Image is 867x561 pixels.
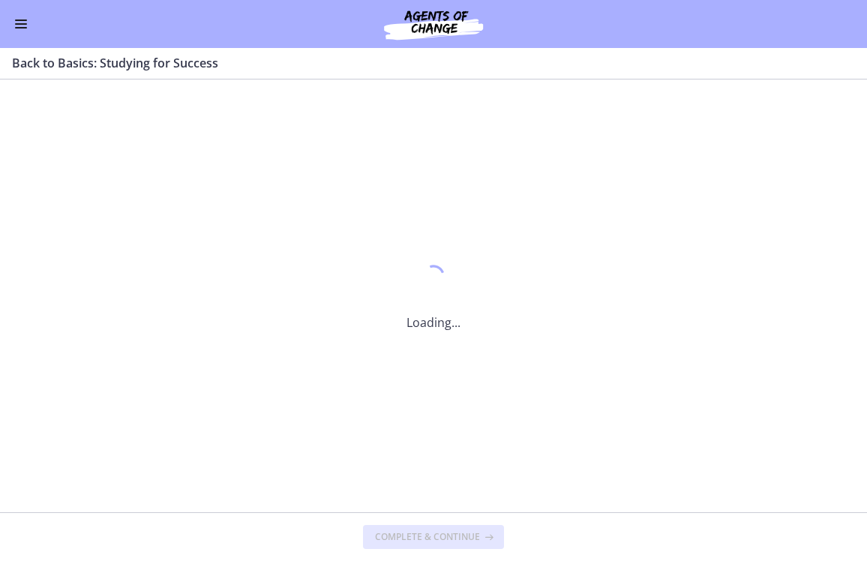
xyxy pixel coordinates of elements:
[406,261,460,295] div: 1
[406,313,460,331] p: Loading...
[343,6,523,42] img: Agents of Change
[363,525,504,549] button: Complete & continue
[12,54,837,72] h3: Back to Basics: Studying for Success
[12,15,30,33] button: Enable menu
[375,531,480,543] span: Complete & continue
